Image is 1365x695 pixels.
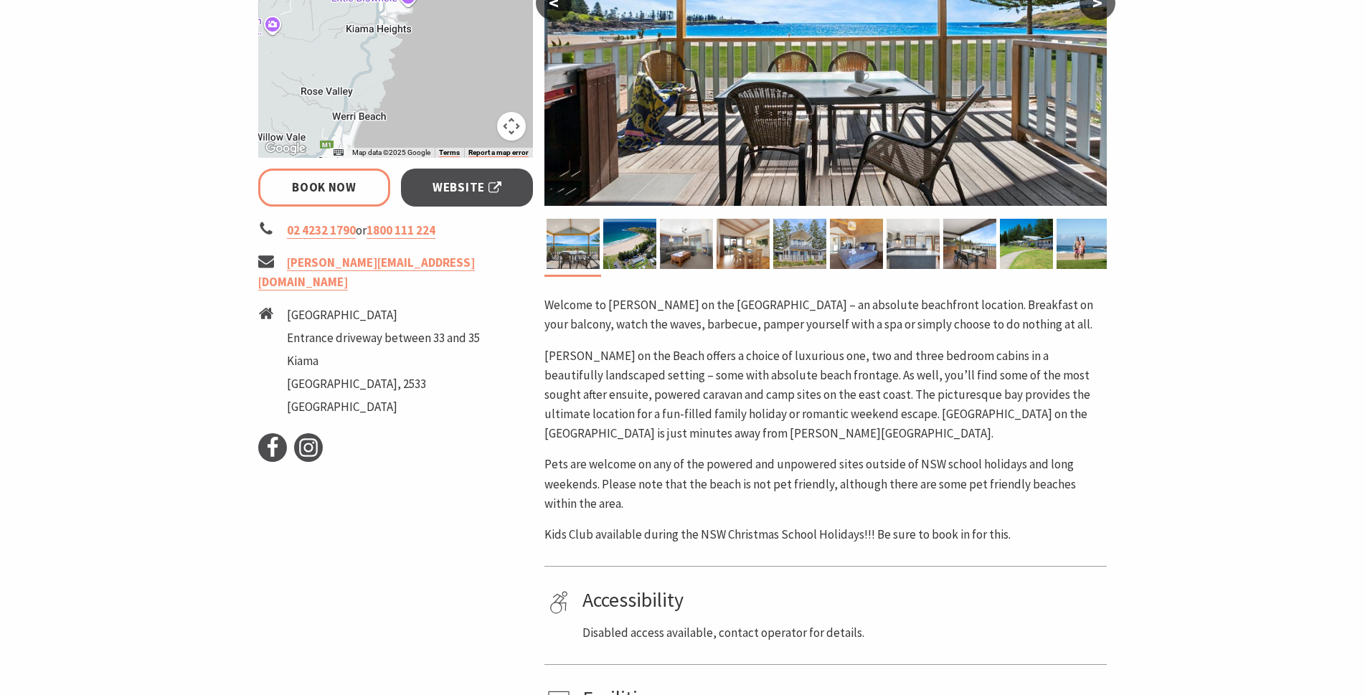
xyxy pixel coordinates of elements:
p: Pets are welcome on any of the powered and unpowered sites outside of NSW school holidays and lon... [544,455,1107,514]
a: Website [401,169,534,207]
li: [GEOGRAPHIC_DATA] [287,397,480,417]
a: Book Now [258,169,391,207]
a: Report a map error [468,148,529,157]
a: 1800 111 224 [367,222,435,239]
li: [GEOGRAPHIC_DATA] [287,306,480,325]
li: or [258,221,534,240]
img: Enjoy the beachfront view in Cabin 12 [943,219,996,269]
img: Kendalls on the Beach Holiday Park [717,219,770,269]
img: Beachfront cabins at Kendalls on the Beach Holiday Park [1000,219,1053,269]
img: Kendalls on the Beach Holiday Park [830,219,883,269]
img: Full size kitchen in Cabin 12 [887,219,940,269]
img: Kendalls on the Beach Holiday Park [773,219,826,269]
a: [PERSON_NAME][EMAIL_ADDRESS][DOMAIN_NAME] [258,255,475,290]
h4: Accessibility [582,588,1102,613]
img: Aerial view of Kendalls on the Beach Holiday Park [603,219,656,269]
a: 02 4232 1790 [287,222,356,239]
button: Keyboard shortcuts [334,148,344,158]
li: Entrance driveway between 33 and 35 [287,328,480,348]
a: Terms (opens in new tab) [439,148,460,157]
img: Kendalls Beach [1057,219,1110,269]
li: [GEOGRAPHIC_DATA], 2533 [287,374,480,394]
p: Welcome to [PERSON_NAME] on the [GEOGRAPHIC_DATA] – an absolute beachfront location. Breakfast on... [544,296,1107,334]
p: [PERSON_NAME] on the Beach offers a choice of luxurious one, two and three bedroom cabins in a be... [544,346,1107,444]
a: Open this area in Google Maps (opens a new window) [262,139,309,158]
button: Map camera controls [497,112,526,141]
img: Lounge room in Cabin 12 [660,219,713,269]
img: Kendalls on the Beach Holiday Park [547,219,600,269]
img: Google [262,139,309,158]
li: Kiama [287,351,480,371]
p: Kids Club available during the NSW Christmas School Holidays!!! Be sure to book in for this. [544,525,1107,544]
span: Map data ©2025 Google [352,148,430,156]
span: Website [433,178,501,197]
p: Disabled access available, contact operator for details. [582,623,1102,643]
